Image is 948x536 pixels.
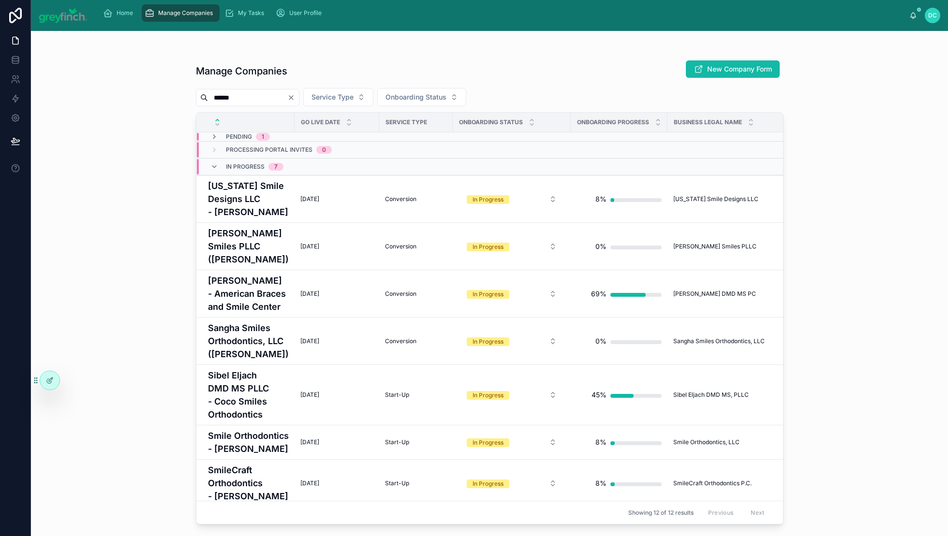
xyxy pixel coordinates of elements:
a: My Tasks [222,4,271,22]
span: [US_STATE] Smile Designs LLC [673,195,758,203]
span: User Profile [289,9,322,17]
a: Sibel Eljach DMD MS, PLLC [673,391,830,399]
span: Go Live Date [301,118,340,126]
span: Service Type [385,118,427,126]
a: Home [100,4,140,22]
a: [DATE] [300,337,373,345]
a: 8% [577,433,662,452]
a: Select Button [459,237,565,256]
span: Manage Companies [158,9,213,17]
button: Select Button [459,475,564,492]
span: Home [117,9,133,17]
a: Select Button [459,190,565,208]
a: Conversion [385,337,447,345]
div: 8% [595,433,607,452]
button: Select Button [459,238,564,255]
span: Service Type [311,92,354,102]
a: [DATE] [300,243,373,250]
div: In Progress [473,391,504,400]
a: [DATE] [300,195,373,203]
a: [DATE] [300,479,373,487]
div: In Progress [473,438,504,447]
span: Showing 12 of 12 results [628,509,694,517]
span: Business Legal Name [674,118,742,126]
a: [PERSON_NAME] Smiles PLLC ([PERSON_NAME]) [208,227,289,266]
h4: Sibel Eljach DMD MS PLLC - Coco Smiles Orthodontics [208,369,289,421]
span: [DATE] [300,290,319,298]
a: Select Button [459,433,565,451]
span: My Tasks [238,9,264,17]
a: 45% [577,385,662,405]
a: [DATE] [300,438,373,446]
a: Select Button [459,332,565,350]
span: [PERSON_NAME] DMD MS PC [673,290,756,298]
button: Select Button [459,190,564,208]
span: [DATE] [300,438,319,446]
a: [PERSON_NAME] Smiles PLLC [673,243,830,250]
button: Select Button [459,333,564,350]
button: Select Button [303,88,373,106]
div: 0% [595,332,607,351]
h4: Sangha Smiles Orthodontics, LLC ([PERSON_NAME]) [208,321,289,361]
span: [PERSON_NAME] Smiles PLLC [673,243,756,250]
span: Conversion [385,195,416,203]
span: Start-Up [385,479,409,487]
div: In Progress [473,290,504,299]
img: App logo [39,8,88,23]
a: [PERSON_NAME] DMD MS PC [673,290,830,298]
div: 45% [592,385,607,405]
div: 7 [274,163,278,171]
span: Processing Portal Invites [226,146,312,154]
span: Conversion [385,290,416,298]
span: Onboarding Status [385,92,446,102]
a: [DATE] [300,391,373,399]
div: 1 [262,133,264,141]
a: Manage Companies [142,4,220,22]
button: New Company Form [686,60,780,78]
a: Select Button [459,386,565,404]
div: In Progress [473,337,504,346]
div: In Progress [473,243,504,251]
span: [DATE] [300,337,319,345]
span: [DATE] [300,195,319,203]
a: Sangha Smiles Orthodontics, LLC [673,337,830,345]
div: In Progress [473,479,504,488]
span: Pending [226,133,252,141]
h1: Manage Companies [196,64,287,78]
a: User Profile [273,4,328,22]
span: Sibel Eljach DMD MS, PLLC [673,391,749,399]
span: In Progress [226,163,265,171]
div: 69% [591,284,607,304]
a: Conversion [385,290,447,298]
a: Select Button [459,285,565,303]
div: 0 [322,146,326,154]
button: Clear [287,94,299,101]
a: [DATE] [300,290,373,298]
a: Start-Up [385,479,447,487]
span: Onboarding Status [459,118,523,126]
a: Conversion [385,243,447,250]
div: 8% [595,189,607,209]
span: SmileCraft Orthodontics P.C. [673,479,752,487]
span: Onboarding Progress [577,118,649,126]
a: [US_STATE] Smile Designs LLC - [PERSON_NAME] [208,179,289,218]
div: scrollable content [95,2,910,24]
a: 0% [577,332,662,351]
span: Sangha Smiles Orthodontics, LLC [673,337,765,345]
a: Conversion [385,195,447,203]
a: 69% [577,284,662,304]
a: Smile Orthodontics - [PERSON_NAME] [208,429,289,455]
span: DC [928,12,937,19]
a: SmileCraft Orthodontics - [PERSON_NAME] [208,464,289,503]
a: [PERSON_NAME] - American Braces and Smile Center [208,274,289,313]
a: 8% [577,189,662,209]
span: [DATE] [300,391,319,399]
a: Start-Up [385,391,447,399]
button: Select Button [459,434,564,451]
span: [DATE] [300,479,319,487]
